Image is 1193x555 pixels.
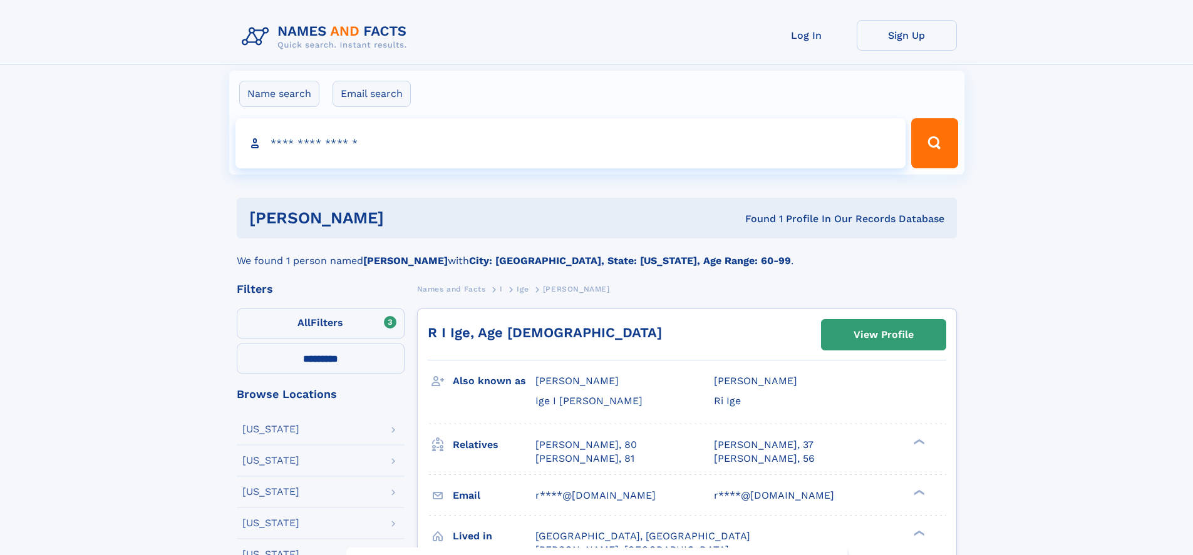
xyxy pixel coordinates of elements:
[500,285,503,293] span: I
[453,434,535,456] h3: Relatives
[543,285,610,293] span: [PERSON_NAME]
[911,437,926,446] div: ❯
[535,530,750,542] span: [GEOGRAPHIC_DATA], [GEOGRAPHIC_DATA]
[237,20,417,54] img: Logo Names and Facts
[757,20,857,51] a: Log In
[517,285,529,293] span: Ige
[242,424,299,434] div: [US_STATE]
[911,118,958,168] button: Search Button
[535,395,643,407] span: Ige I [PERSON_NAME]
[242,456,299,466] div: [US_STATE]
[417,281,486,297] a: Names and Facts
[714,375,797,387] span: [PERSON_NAME]
[239,81,319,107] label: Name search
[235,118,906,168] input: search input
[714,395,741,407] span: Ri Ige
[564,212,944,226] div: Found 1 Profile In Our Records Database
[535,438,637,452] a: [PERSON_NAME], 80
[333,81,411,107] label: Email search
[854,320,914,349] div: View Profile
[428,325,662,340] a: R I Ige, Age [DEMOGRAPHIC_DATA]
[911,488,926,496] div: ❯
[363,255,448,267] b: [PERSON_NAME]
[453,485,535,506] h3: Email
[714,438,813,452] a: [PERSON_NAME], 37
[237,308,405,339] label: Filters
[911,529,926,537] div: ❯
[453,526,535,547] h3: Lived in
[857,20,957,51] a: Sign Up
[535,452,634,466] a: [PERSON_NAME], 81
[535,375,619,387] span: [PERSON_NAME]
[237,238,957,268] div: We found 1 person named with .
[714,452,815,466] a: [PERSON_NAME], 56
[453,370,535,392] h3: Also known as
[297,317,311,328] span: All
[517,281,529,297] a: Ige
[237,389,405,400] div: Browse Locations
[500,281,503,297] a: I
[242,518,299,528] div: [US_STATE]
[822,320,946,350] a: View Profile
[469,255,791,267] b: City: [GEOGRAPHIC_DATA], State: [US_STATE], Age Range: 60-99
[237,283,405,295] div: Filters
[242,487,299,497] div: [US_STATE]
[249,210,565,226] h1: [PERSON_NAME]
